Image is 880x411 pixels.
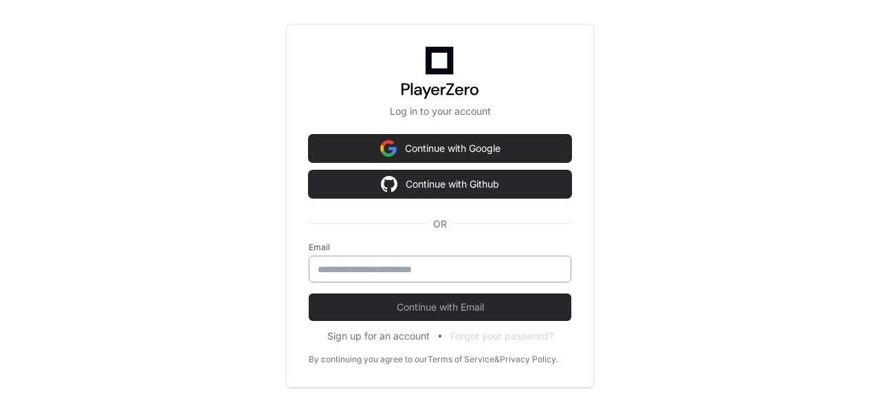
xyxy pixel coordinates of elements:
a: Privacy Policy. [500,354,558,365]
label: Email [309,242,571,253]
button: Sign up for an account [327,329,430,343]
button: Continue with Email [309,293,571,321]
span: OR [428,217,452,231]
span: Continue with Email [309,300,571,314]
img: Sign in with google [380,135,397,162]
a: Terms of Service [428,354,494,365]
div: By continuing you agree to our [309,354,428,365]
p: Log in to your account [309,104,571,118]
button: Continue with Github [309,170,571,198]
button: Forgot your password? [450,329,553,343]
button: Continue with Google [309,135,571,162]
img: Sign in with google [381,170,397,198]
div: & [494,354,500,365]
